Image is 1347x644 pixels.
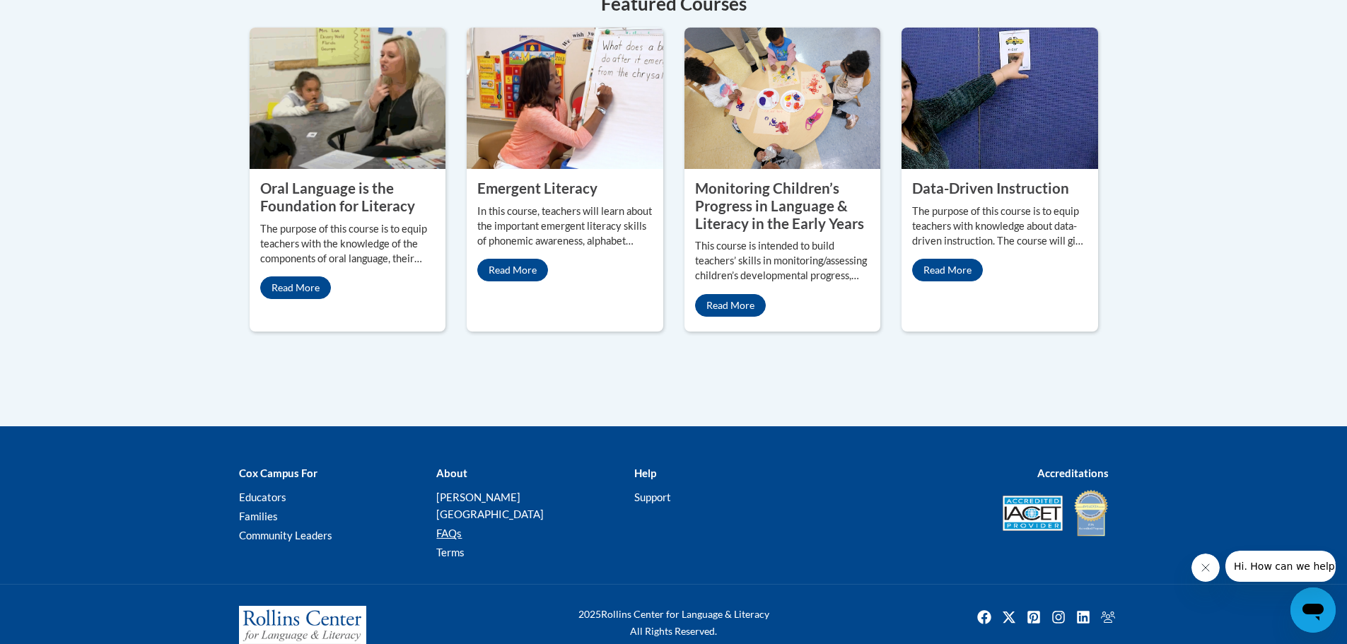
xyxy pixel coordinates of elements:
img: Data-Driven Instruction [902,28,1098,169]
p: This course is intended to build teachers’ skills in monitoring/assessing children’s developmenta... [695,239,870,283]
p: The purpose of this course is to equip teachers with knowledge about data-driven instruction. The... [912,204,1087,249]
div: Rollins Center for Language & Literacy All Rights Reserved. [525,606,822,640]
p: The purpose of this course is to equip teachers with the knowledge of the components of oral lang... [260,222,436,267]
property: Monitoring Children’s Progress in Language & Literacy in the Early Years [695,180,864,231]
img: LinkedIn icon [1072,606,1095,628]
img: Accredited IACET® Provider [1003,496,1063,531]
span: Hi. How can we help? [8,10,115,21]
a: Read More [912,259,983,281]
img: Monitoring Children’s Progress in Language & Literacy in the Early Years [684,28,881,169]
a: Twitter [998,606,1020,628]
a: Terms [436,546,465,558]
b: Accreditations [1037,467,1109,479]
b: About [436,467,467,479]
a: Facebook [973,606,996,628]
img: Facebook icon [973,606,996,628]
img: Twitter icon [998,606,1020,628]
a: [PERSON_NAME][GEOGRAPHIC_DATA] [436,491,544,520]
img: Facebook group icon [1097,606,1119,628]
a: Read More [260,276,331,299]
iframe: Button to launch messaging window [1290,587,1336,633]
a: FAQs [436,527,462,539]
a: Read More [695,294,766,317]
span: 2025 [578,608,601,620]
property: Oral Language is the Foundation for Literacy [260,180,415,214]
b: Help [634,467,656,479]
property: Data-Driven Instruction [912,180,1069,197]
a: Pinterest [1022,606,1045,628]
a: Families [239,510,278,522]
img: IDA® Accredited [1073,488,1109,538]
a: Facebook Group [1097,606,1119,628]
property: Emergent Literacy [477,180,597,197]
a: Support [634,491,671,503]
a: Read More [477,259,548,281]
iframe: Message from company [1225,551,1336,582]
img: Pinterest icon [1022,606,1045,628]
img: Oral Language is the Foundation for Literacy [250,28,446,169]
img: Emergent Literacy [467,28,663,169]
iframe: Close message [1191,554,1220,582]
a: Instagram [1047,606,1070,628]
p: In this course, teachers will learn about the important emergent literacy skills of phonemic awar... [477,204,653,249]
a: Linkedin [1072,606,1095,628]
a: Community Leaders [239,529,332,541]
img: Instagram icon [1047,606,1070,628]
b: Cox Campus For [239,467,317,479]
a: Educators [239,491,286,503]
